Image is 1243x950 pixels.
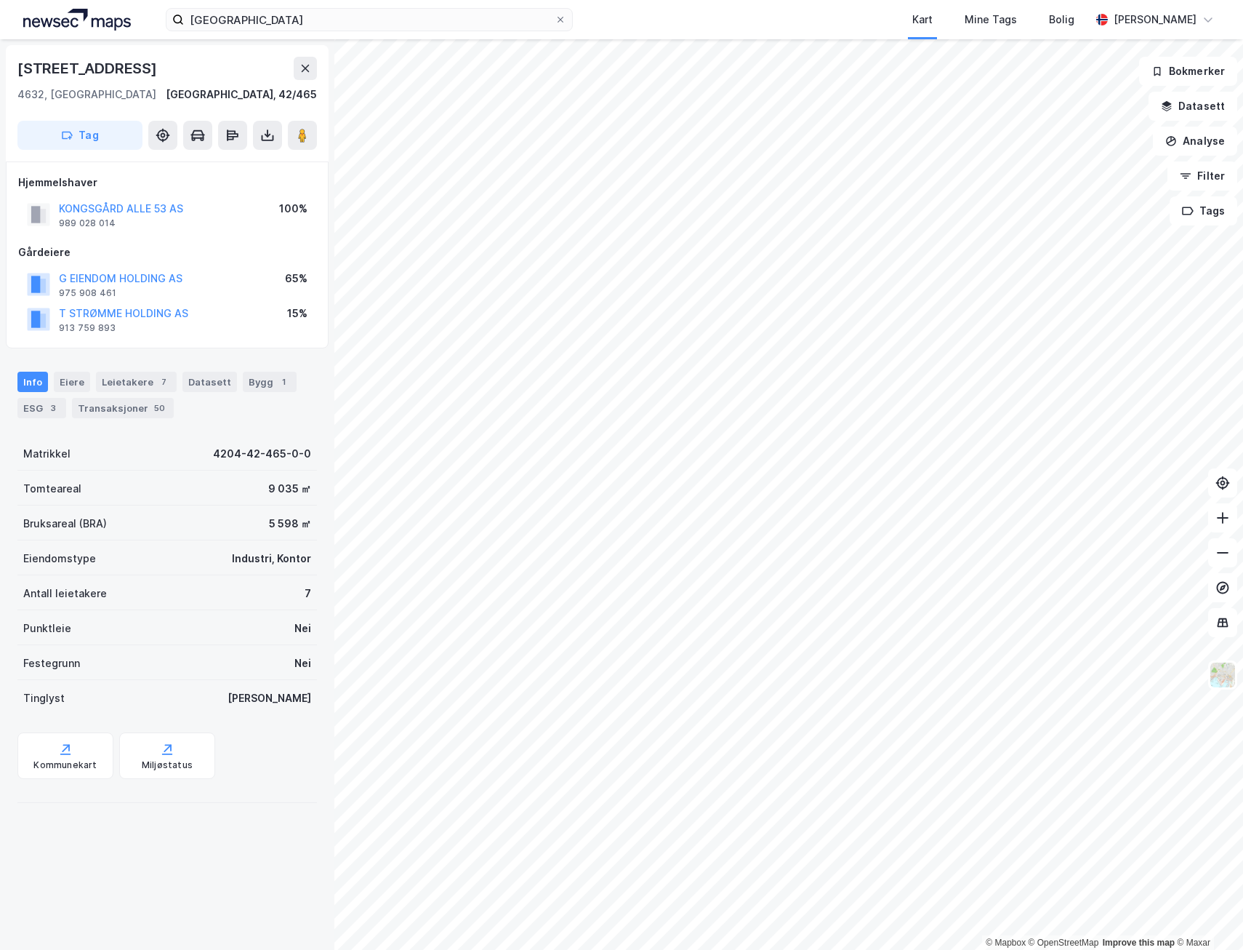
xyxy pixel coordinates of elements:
div: 3 [46,401,60,415]
div: Bruksareal (BRA) [23,515,107,532]
button: Datasett [1149,92,1237,121]
div: 975 908 461 [59,287,116,299]
div: 7 [156,375,171,389]
div: Eiendomstype [23,550,96,567]
div: [GEOGRAPHIC_DATA], 42/465 [166,86,317,103]
div: 5 598 ㎡ [269,515,311,532]
div: 4632, [GEOGRAPHIC_DATA] [17,86,156,103]
div: Leietakere [96,372,177,392]
div: 1 [276,375,291,389]
div: 15% [287,305,307,322]
div: 100% [279,200,307,217]
div: Kart [912,11,933,28]
div: 9 035 ㎡ [268,480,311,498]
button: Bokmerker [1139,57,1237,86]
div: 4204-42-465-0-0 [213,445,311,463]
div: 7 [305,585,311,602]
div: Bygg [243,372,297,392]
img: Z [1209,661,1236,689]
img: logo.a4113a55bc3d86da70a041830d287a7e.svg [23,9,131,31]
a: Improve this map [1103,938,1175,948]
div: Nei [294,655,311,672]
div: Tomteareal [23,480,81,498]
div: 50 [151,401,168,415]
div: [PERSON_NAME] [228,690,311,707]
div: Mine Tags [965,11,1017,28]
div: ESG [17,398,66,418]
div: [PERSON_NAME] [1114,11,1196,28]
div: Matrikkel [23,445,71,463]
button: Analyse [1153,127,1237,156]
div: Info [17,372,48,392]
div: 65% [285,270,307,287]
div: Festegrunn [23,655,80,672]
input: Søk på adresse, matrikkel, gårdeiere, leietakere eller personer [184,9,555,31]
button: Filter [1167,161,1237,191]
div: Transaksjoner [72,398,174,418]
div: Punktleie [23,620,71,637]
div: Miljøstatus [142,759,193,771]
div: Eiere [54,372,90,392]
div: [STREET_ADDRESS] [17,57,160,80]
div: Hjemmelshaver [18,174,316,191]
div: Nei [294,620,311,637]
button: Tags [1170,196,1237,225]
div: Industri, Kontor [232,550,311,567]
div: Datasett [182,372,237,392]
iframe: Chat Widget [1170,880,1243,950]
div: Bolig [1049,11,1074,28]
a: OpenStreetMap [1029,938,1099,948]
a: Mapbox [986,938,1026,948]
div: Antall leietakere [23,585,107,602]
div: Gårdeiere [18,244,316,261]
div: Kommunekart [33,759,97,771]
div: 989 028 014 [59,217,116,229]
div: 913 759 893 [59,322,116,334]
button: Tag [17,121,142,150]
div: Tinglyst [23,690,65,707]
